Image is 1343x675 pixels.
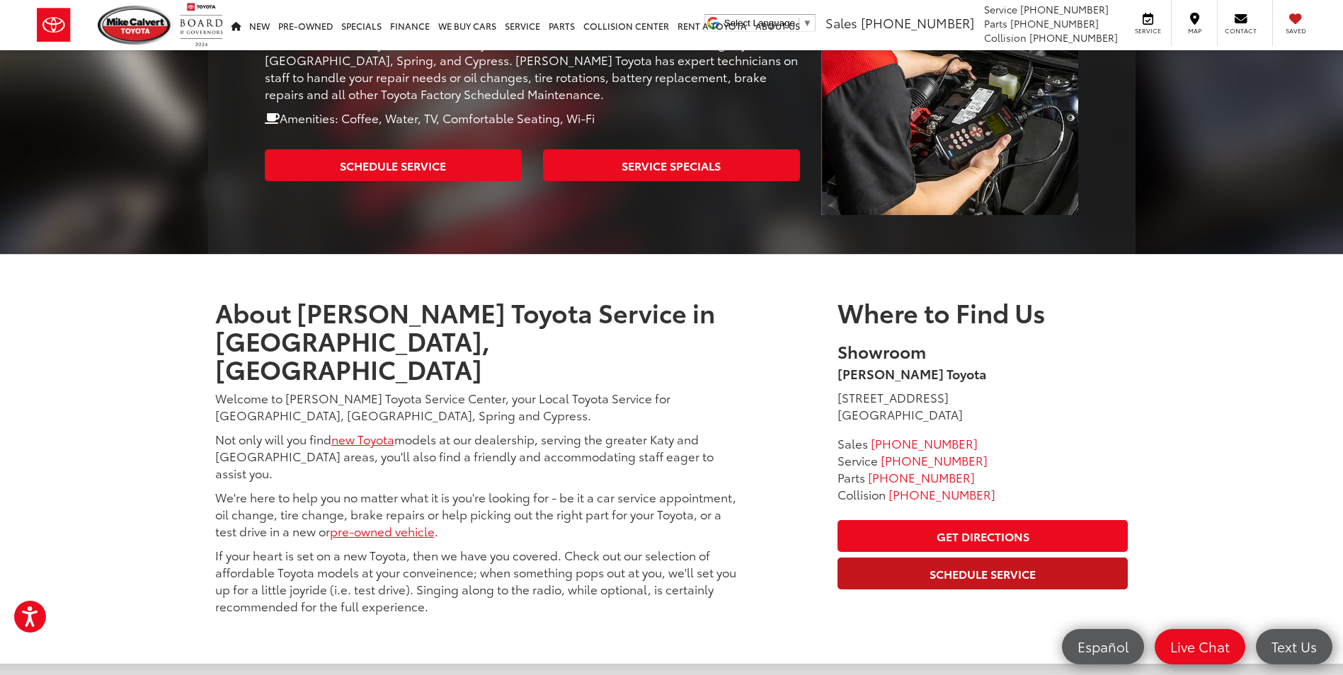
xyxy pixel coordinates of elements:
[265,109,801,126] p: Amenities: Coffee, Water, TV, Comfortable Seating, Wi-Fi
[881,451,988,468] a: <span class='callNowClass2'>346-577-8734</span>
[1264,637,1324,655] span: Text Us
[1062,629,1144,664] a: Español
[838,520,1128,552] a: Get Directions
[1020,2,1109,16] span: [PHONE_NUMBER]
[215,488,739,539] p: We're here to help you no matter what it is you're looking for - be it a car service appointment,...
[215,389,739,423] p: Welcome to [PERSON_NAME] Toyota Service Center, your Local Toyota Service for [GEOGRAPHIC_DATA], ...
[265,149,522,181] a: Schedule Service
[984,30,1027,45] span: Collision
[330,522,435,539] a: pre-owned vehicle
[888,485,995,502] span: [PHONE_NUMBER]
[838,451,878,468] span: Service
[215,546,739,614] p: If your heart is set on a new Toyota, then we have you covered. Check out our selection of afford...
[331,430,394,447] a: new Toyota
[265,34,801,102] p: [PERSON_NAME] Toyota is conveniently located in [GEOGRAPHIC_DATA] servicing Toyota's [GEOGRAPHIC_...
[825,13,857,32] span: Sales
[871,434,978,451] a: <span class='callNowClass'>713-597-5313</span>
[888,485,995,502] a: <span class='callNowClass4'>713-558-8282</span>
[1280,26,1311,35] span: Saved
[1163,637,1237,655] span: Live Chat
[1179,26,1210,35] span: Map
[838,388,1128,422] address: [STREET_ADDRESS] [GEOGRAPHIC_DATA]
[215,430,739,481] p: Not only will you find models at our dealership, serving the greater Katy and [GEOGRAPHIC_DATA] a...
[838,558,1128,589] a: Schedule Service
[868,468,975,485] a: <span class='callNowClass3'>713-561-5088</span>
[1256,629,1332,664] a: Text Us
[1155,629,1245,664] a: Live Chat
[1132,26,1164,35] span: Service
[838,342,1128,360] h5: Showroom
[881,451,988,468] span: [PHONE_NUMBER]
[861,13,974,32] span: [PHONE_NUMBER]
[1070,637,1136,655] span: Español
[984,16,1007,30] span: Parts
[871,434,978,451] span: [PHONE_NUMBER]
[838,434,868,451] span: Sales
[984,2,1017,16] span: Service
[838,367,1128,381] h5: [PERSON_NAME] Toyota
[543,149,800,181] a: Service Specials
[1029,30,1118,45] span: [PHONE_NUMBER]
[838,485,886,502] span: Collision
[838,468,865,485] span: Parts
[803,18,812,28] span: ▼
[838,298,1128,326] h4: Where to Find Us
[1225,26,1257,35] span: Contact
[1010,16,1099,30] span: [PHONE_NUMBER]
[868,468,975,485] span: [PHONE_NUMBER]
[98,6,173,45] img: Mike Calvert Toyota
[215,298,739,382] h1: About [PERSON_NAME] Toyota Service in [GEOGRAPHIC_DATA], [GEOGRAPHIC_DATA]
